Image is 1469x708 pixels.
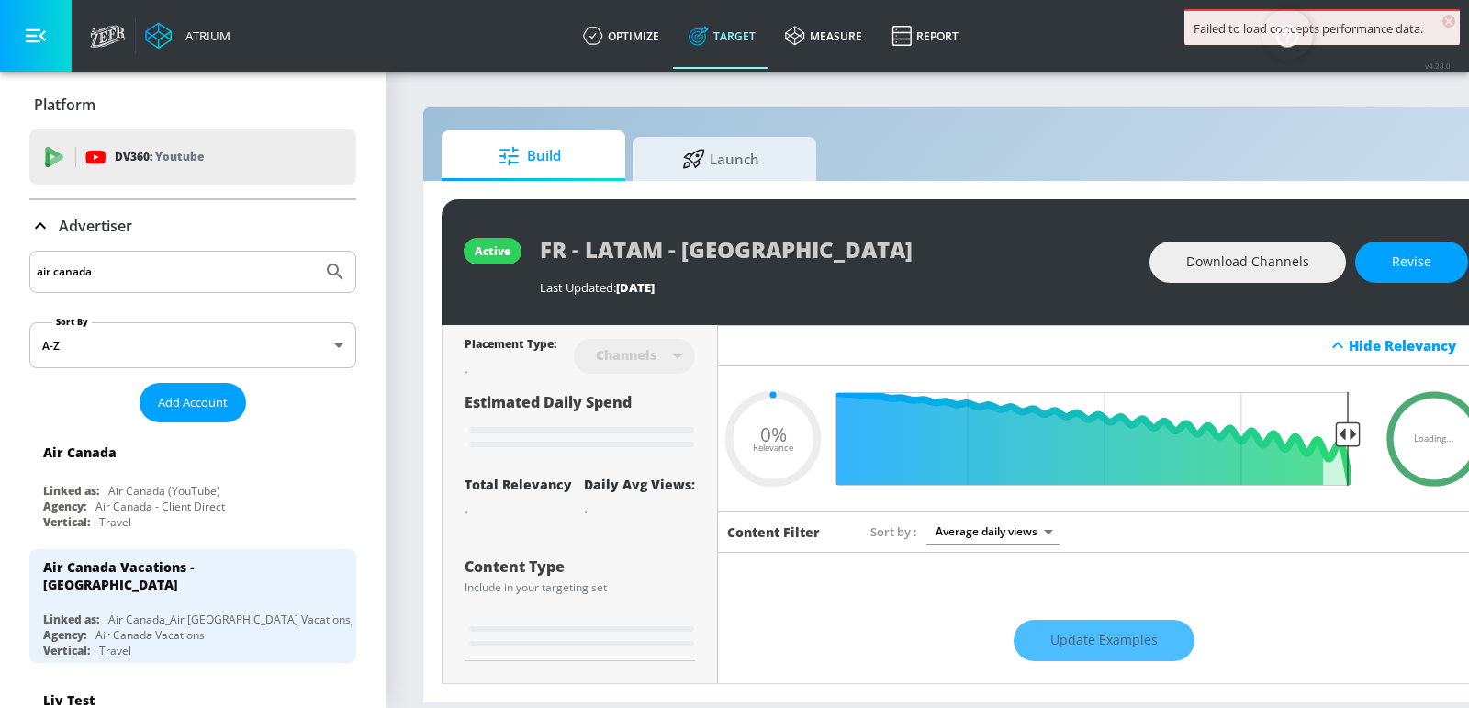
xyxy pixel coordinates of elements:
[29,200,356,252] div: Advertiser
[108,483,220,499] div: Air Canada (YouTube)
[1355,242,1468,283] button: Revise
[315,252,355,292] button: Submit Search
[651,137,791,181] span: Launch
[460,134,600,178] span: Build
[540,279,1131,296] div: Last Updated:
[29,549,356,663] div: Air Canada Vacations - [GEOGRAPHIC_DATA]Linked as:Air Canada_Air [GEOGRAPHIC_DATA] Vacations_CAN_...
[59,216,132,236] p: Advertiser
[587,347,666,363] div: Channels
[465,392,695,454] div: Estimated Daily Spend
[568,3,674,69] a: optimize
[34,95,95,115] p: Platform
[475,243,510,259] div: active
[99,514,131,530] div: Travel
[52,316,92,328] label: Sort By
[145,22,230,50] a: Atrium
[926,519,1060,544] div: Average daily views
[140,383,246,422] button: Add Account
[29,430,356,534] div: Air CanadaLinked as:Air Canada (YouTube)Agency:Air Canada - Client DirectVertical:Travel
[43,444,117,461] div: Air Canada
[465,559,695,574] div: Content Type
[770,3,877,69] a: measure
[1149,242,1346,283] button: Download Channels
[115,147,204,167] p: DV360:
[43,499,86,514] div: Agency:
[37,260,315,284] input: Search by name
[43,627,86,643] div: Agency:
[29,129,356,185] div: DV360: Youtube
[877,3,973,69] a: Report
[29,322,356,368] div: A-Z
[465,582,695,593] div: Include in your targeting set
[465,392,632,412] span: Estimated Daily Spend
[674,3,770,69] a: Target
[727,523,820,541] h6: Content Filter
[465,336,556,355] div: Placement Type:
[1186,251,1309,274] span: Download Channels
[847,392,1361,486] input: Final Threshold
[753,444,793,453] span: Relevance
[1414,434,1454,444] span: Loading...
[95,627,205,643] div: Air Canada Vacations
[616,279,655,296] span: [DATE]
[584,476,695,493] div: Daily Avg Views:
[43,643,90,658] div: Vertical:
[1442,15,1455,28] span: ×
[95,499,225,514] div: Air Canada - Client Direct
[108,612,466,627] div: Air Canada_Air [GEOGRAPHIC_DATA] Vacations_CAN_YouTube_DV360
[760,424,787,444] span: 0%
[99,643,131,658] div: Travel
[43,514,90,530] div: Vertical:
[178,28,230,44] div: Atrium
[1194,20,1451,37] div: Failed to load concepts performance data.
[43,483,99,499] div: Linked as:
[465,476,572,493] div: Total Relevancy
[870,523,917,540] span: Sort by
[43,612,99,627] div: Linked as:
[43,558,326,593] div: Air Canada Vacations - [GEOGRAPHIC_DATA]
[158,392,228,413] span: Add Account
[1392,251,1431,274] span: Revise
[1425,61,1451,71] span: v 4.28.0
[29,79,356,130] div: Platform
[1262,9,1313,61] button: Open Resource Center
[155,147,204,166] p: Youtube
